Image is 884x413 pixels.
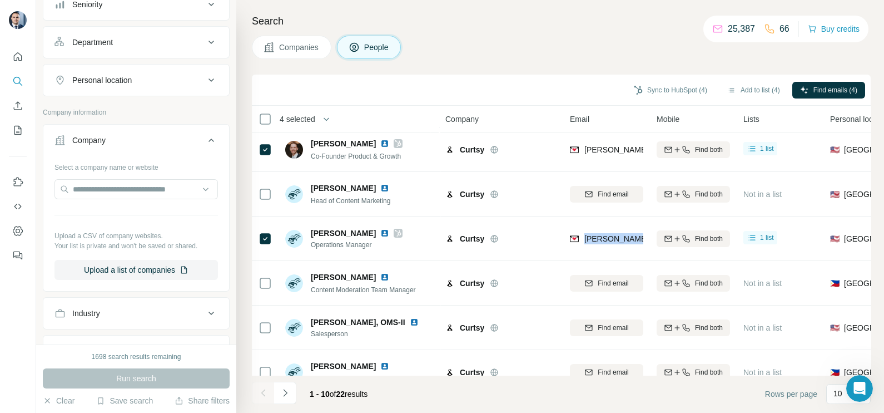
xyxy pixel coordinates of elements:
p: Company information [43,107,230,117]
span: Curtsy [460,367,484,378]
span: Rows per page [765,389,817,400]
span: Find email [598,189,628,199]
span: 1 list [760,144,774,154]
span: Company [445,114,479,125]
img: Logo of Curtsy [445,145,454,154]
span: 🇺🇸 [830,144,840,155]
span: Find both [695,189,723,199]
span: Curtsy [460,233,484,244]
button: Feedback [9,245,27,265]
span: [PERSON_NAME] [311,228,376,239]
p: 10 [833,388,842,399]
img: provider findymail logo [570,144,579,155]
span: Mobile [657,114,679,125]
span: [PERSON_NAME], OMS-II [311,318,405,327]
button: Home [174,4,195,26]
div: FinAI says… [9,43,213,125]
div: Hello ☀️ ​ Need help with Sales or Support? We've got you covered! [18,50,173,94]
button: Department [43,29,229,56]
p: The team can also help [54,14,138,25]
img: Logo of Curtsy [445,279,454,288]
div: 1698 search results remaining [92,352,181,362]
p: Your list is private and won't be saved or shared. [54,241,218,251]
button: Share filters [175,395,230,406]
img: LinkedIn logo [380,229,389,238]
button: Sync to HubSpot (4) [626,82,715,99]
button: Industry [43,300,229,327]
span: 🇵🇭 [830,367,840,378]
p: Upload a CSV of company websites. [54,231,218,241]
span: results [310,390,367,399]
div: Company [72,135,106,146]
img: LinkedIn logo [380,273,389,282]
button: Upload a list of companies [54,260,218,280]
span: Head of Content Marketing [311,197,390,205]
span: Not in a list [743,190,782,199]
h4: Search [252,13,871,29]
button: Find both [657,275,730,292]
img: Logo of Curtsy [445,368,454,377]
button: Clear [43,395,75,406]
button: Company [43,127,229,158]
span: Customer Support Specialist [311,375,395,383]
div: Select a company name or website [54,158,218,173]
img: Logo of Curtsy [445,190,454,199]
button: Save search [96,395,153,406]
span: People [364,42,390,53]
button: Find email [570,186,643,203]
button: Find both [657,186,730,203]
button: HQ location [43,338,229,365]
button: Find both [657,364,730,381]
span: Find emails (4) [813,85,857,95]
button: Quick start [9,47,27,67]
button: go back [7,4,28,26]
button: Find email [570,319,643,336]
button: Find email [570,364,643,381]
span: of [330,390,336,399]
span: Curtsy [460,189,484,200]
img: Avatar [9,11,27,29]
img: LinkedIn logo [380,362,389,371]
button: Contact Support [63,313,143,336]
span: Find email [598,323,628,333]
button: Find both [657,141,730,158]
span: Find both [695,278,723,288]
iframe: Intercom live chat [846,375,873,402]
button: Add to list (4) [719,82,788,99]
span: Find email [598,278,628,288]
button: Buy credits [808,21,860,37]
img: LinkedIn logo [410,318,419,327]
button: Search [9,71,27,91]
span: Curtsy [460,278,484,289]
div: Hello ☀️​Need help with Sales or Support? We've got you covered!FinAI • 6h ago [9,43,182,100]
button: Enrich CSV [9,96,27,116]
span: [PERSON_NAME] [311,272,376,283]
span: 🇺🇸 [830,322,840,333]
button: Find both [657,230,730,247]
span: Not in a list [743,368,782,377]
button: My lists [9,120,27,140]
span: 4 selected [280,114,315,125]
button: Talk to Sales [143,313,208,336]
span: 🇺🇸 [830,189,840,200]
img: Profile image for FinAI [32,6,49,24]
div: Department [72,37,113,48]
span: Curtsy [460,144,484,155]
img: Logo of Curtsy [445,234,454,243]
h1: FinAI [54,6,76,14]
span: [PERSON_NAME] [311,138,376,149]
img: Avatar [285,230,303,248]
button: Use Surfe on LinkedIn [9,172,27,192]
img: provider findymail logo [570,233,579,244]
img: Logo of Curtsy [445,323,454,332]
img: LinkedIn logo [380,184,389,193]
span: Find email [598,367,628,377]
p: 25,387 [728,22,755,36]
button: Dashboard [9,221,27,241]
span: Curtsy [460,322,484,333]
p: 66 [779,22,789,36]
button: Navigate to next page [274,382,296,404]
span: Not in a list [743,323,782,332]
img: Avatar [285,319,303,337]
span: 1 list [760,233,774,243]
